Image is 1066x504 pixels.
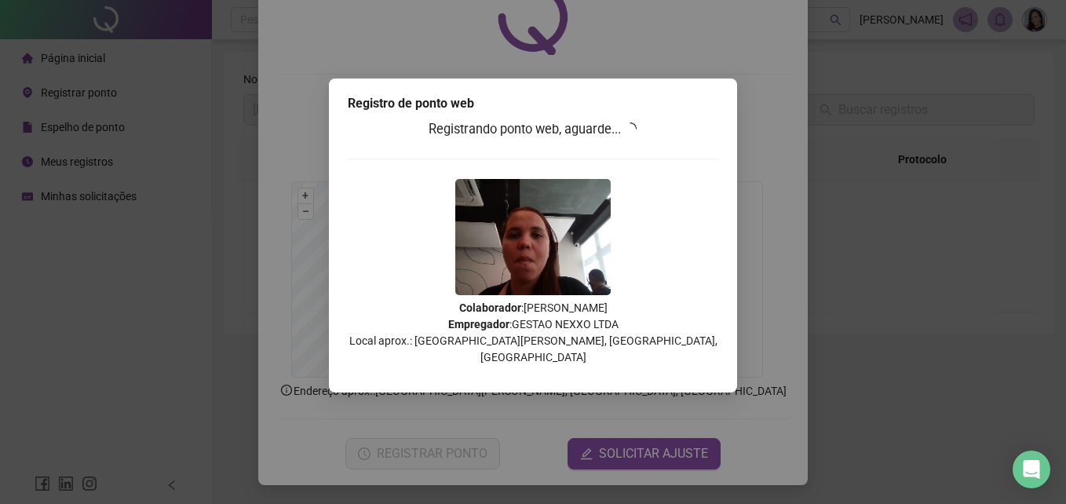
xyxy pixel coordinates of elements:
[348,119,718,140] h3: Registrando ponto web, aguarde...
[623,122,637,136] span: loading
[348,94,718,113] div: Registro de ponto web
[348,300,718,366] p: : [PERSON_NAME] : GESTAO NEXXO LTDA Local aprox.: [GEOGRAPHIC_DATA][PERSON_NAME], [GEOGRAPHIC_DAT...
[459,301,521,314] strong: Colaborador
[1013,451,1050,488] div: Open Intercom Messenger
[448,318,509,331] strong: Empregador
[455,179,611,295] img: Z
